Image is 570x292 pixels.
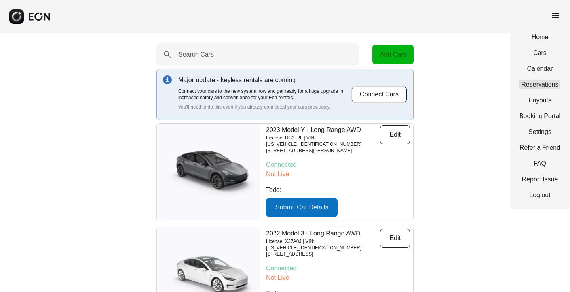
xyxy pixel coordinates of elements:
a: Payouts [519,96,560,105]
a: Refer a Friend [519,143,560,153]
p: Not Live [266,273,410,283]
p: License: BG2T2L | VIN: [US_VEHICLE_IDENTIFICATION_NUMBER] [266,135,380,147]
p: 2023 Model Y - Long Range AWD [266,125,380,135]
a: Cars [519,48,560,58]
p: Connected [266,160,410,170]
button: Edit [380,125,410,144]
p: 2022 Model 3 - Long Range AWD [266,229,380,238]
p: Todo: [266,185,410,195]
p: You'll need to do this even if you already connected your cars previously. [178,104,351,110]
p: [STREET_ADDRESS] [266,251,380,257]
a: Report Issue [519,175,560,184]
a: Settings [519,127,560,137]
a: Reservations [519,80,560,89]
img: info [163,75,172,84]
p: Major update - keyless rentals are coming [178,75,351,85]
label: Search Cars [179,50,214,59]
p: License: XJ7A0J | VIN: [US_VEHICLE_IDENTIFICATION_NUMBER] [266,238,380,251]
p: Connected [266,264,410,273]
a: Calendar [519,64,560,73]
p: Connect your cars to the new system now and get ready for a huge upgrade in increased safety and ... [178,88,351,101]
p: Not Live [266,170,410,179]
a: Home [519,32,560,42]
img: car [157,146,260,198]
a: FAQ [519,159,560,168]
button: Submit Car Details [266,198,338,217]
button: Edit [380,229,410,248]
a: Booking Portal [519,111,560,121]
a: Log out [519,190,560,200]
p: [STREET_ADDRESS][PERSON_NAME] [266,147,380,154]
button: Connect Cars [351,86,407,103]
span: menu [551,11,560,20]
